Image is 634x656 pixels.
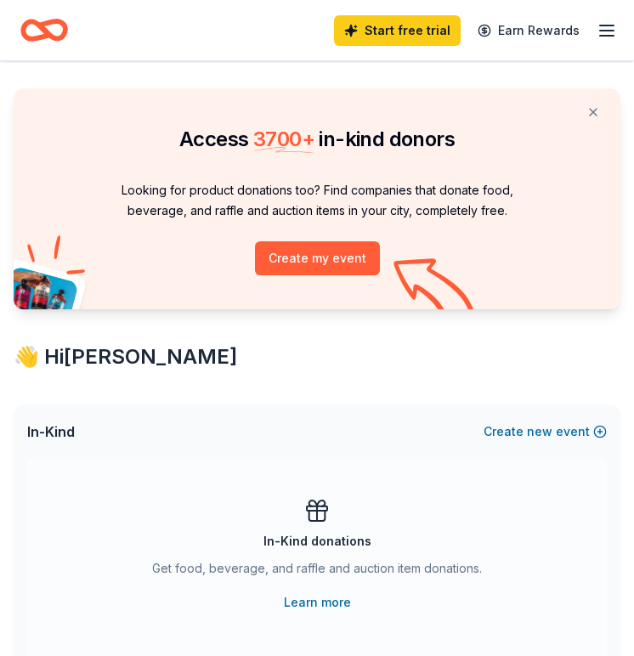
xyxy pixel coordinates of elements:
a: Start free trial [334,15,461,46]
div: In-Kind donations [263,531,371,551]
span: In-Kind [27,421,75,442]
span: 3700 + [253,127,314,151]
div: 👋 Hi [PERSON_NAME] [14,343,620,370]
div: Get food, beverage, and raffle and auction item donations. [152,558,482,585]
a: Learn more [284,592,351,613]
span: new [527,421,552,442]
img: Curvy arrow [393,258,478,322]
p: Looking for product donations too? Find companies that donate food, beverage, and raffle and auct... [34,180,600,221]
a: Home [20,10,68,50]
button: Create my event [255,241,380,275]
button: Createnewevent [484,421,607,442]
a: Earn Rewards [467,15,590,46]
span: Access in-kind donors [179,127,455,151]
